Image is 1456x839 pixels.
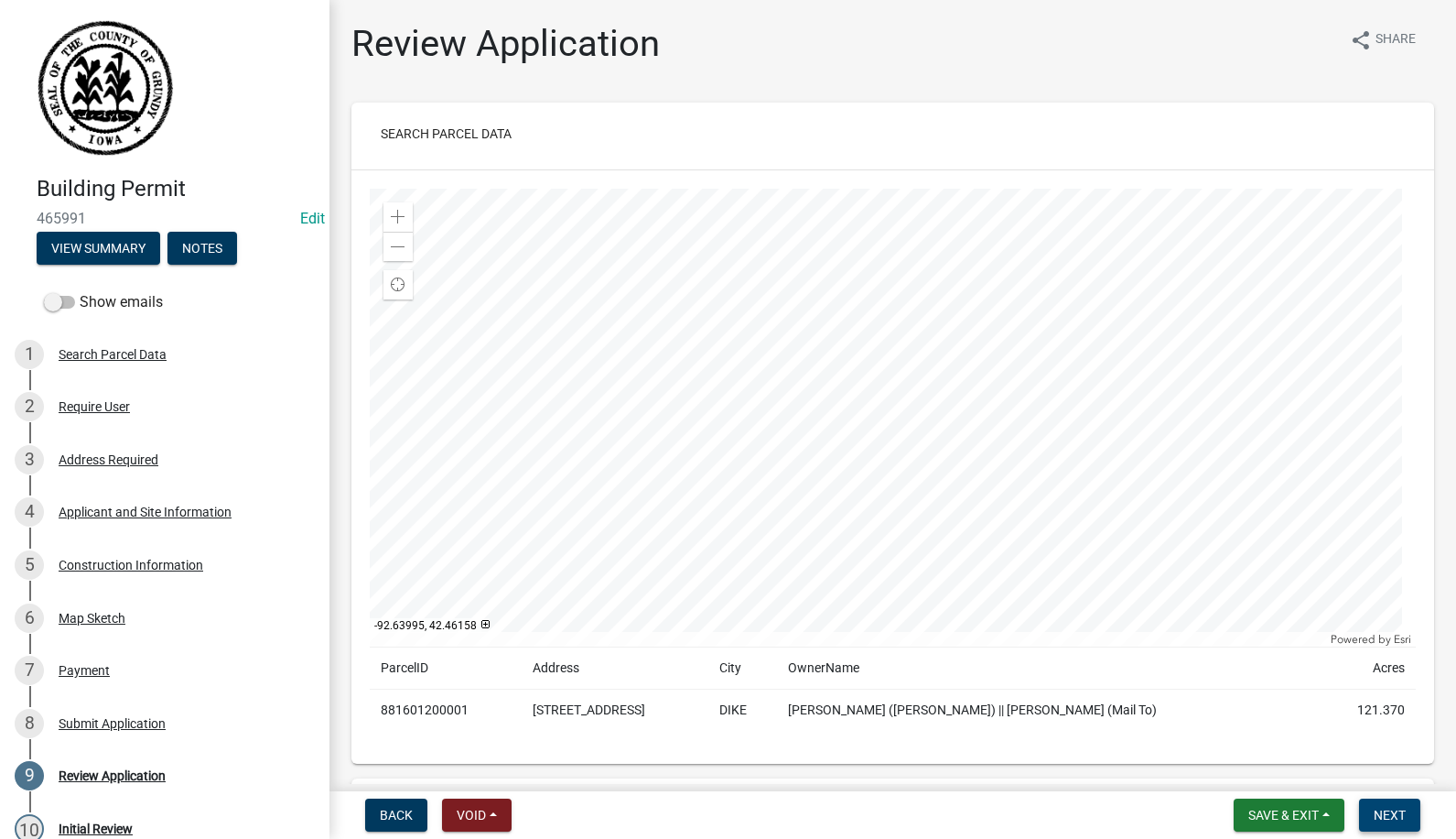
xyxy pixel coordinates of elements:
button: Next [1359,799,1420,832]
div: 9 [15,761,44,790]
a: Edit [300,210,325,227]
div: Address Required [59,453,158,466]
a: Esri [1394,633,1411,646]
div: Initial Review [59,823,133,835]
td: DIKE [708,690,777,732]
button: Back [365,799,427,832]
td: [STREET_ADDRESS] [522,690,708,732]
button: Void [442,799,512,832]
h1: Review Application [351,22,660,66]
wm-modal-confirm: Notes [167,242,237,256]
div: 3 [15,445,44,474]
span: Back [380,808,413,823]
div: Search Parcel Data [59,348,167,361]
td: [PERSON_NAME] ([PERSON_NAME]) || [PERSON_NAME] (Mail To) [777,690,1319,732]
button: View Summary [37,232,160,265]
img: Grundy County, Iowa [37,19,174,157]
div: 5 [15,550,44,580]
div: Find my location [383,270,413,300]
label: Show emails [44,291,163,313]
div: Payment [59,664,110,677]
td: OwnerName [777,648,1319,690]
div: Construction Information [59,559,203,572]
wm-modal-confirm: Edit Application Number [300,210,325,227]
div: 7 [15,656,44,685]
td: City [708,648,777,690]
div: Powered by [1326,632,1416,647]
td: ParcelID [370,648,522,690]
div: Require User [59,400,130,413]
button: shareShare [1335,22,1430,58]
div: Map Sketch [59,612,125,625]
td: 881601200001 [370,690,522,732]
td: Address [522,648,708,690]
div: 6 [15,604,44,633]
span: 465991 [37,210,293,227]
div: Review Application [59,769,166,782]
span: Share [1375,29,1416,51]
button: Notes [167,232,237,265]
i: share [1350,29,1372,51]
div: Zoom out [383,232,413,261]
div: Zoom in [383,202,413,232]
h4: Building Permit [37,176,315,202]
span: Next [1374,808,1406,823]
button: Save & Exit [1234,799,1344,832]
td: Acres [1320,648,1416,690]
span: Void [457,808,486,823]
div: 1 [15,340,44,369]
div: 2 [15,392,44,421]
wm-modal-confirm: Summary [37,242,160,256]
div: 8 [15,709,44,738]
button: Search Parcel Data [366,117,526,150]
span: Save & Exit [1248,808,1319,823]
div: 4 [15,497,44,527]
div: Submit Application [59,717,166,730]
div: Applicant and Site Information [59,506,232,518]
td: 121.370 [1320,690,1416,732]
